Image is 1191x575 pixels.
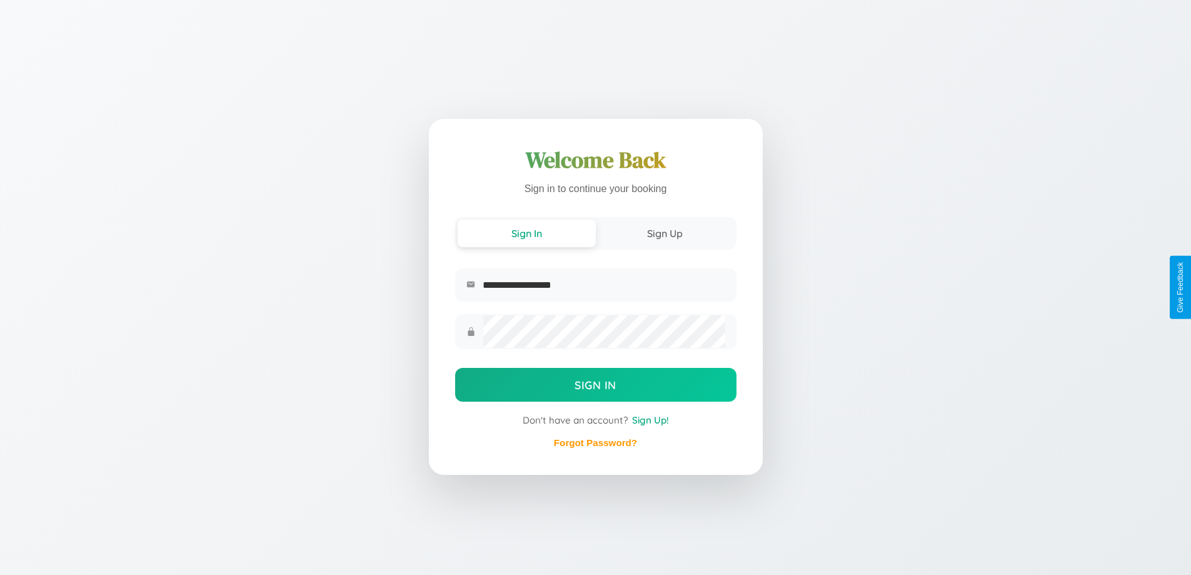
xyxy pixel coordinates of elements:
div: Give Feedback [1176,262,1185,313]
h1: Welcome Back [455,145,736,175]
button: Sign In [458,220,596,247]
a: Forgot Password? [554,437,637,448]
button: Sign Up [596,220,734,247]
p: Sign in to continue your booking [455,180,736,198]
div: Don't have an account? [455,414,736,426]
span: Sign Up! [632,414,669,426]
button: Sign In [455,368,736,402]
